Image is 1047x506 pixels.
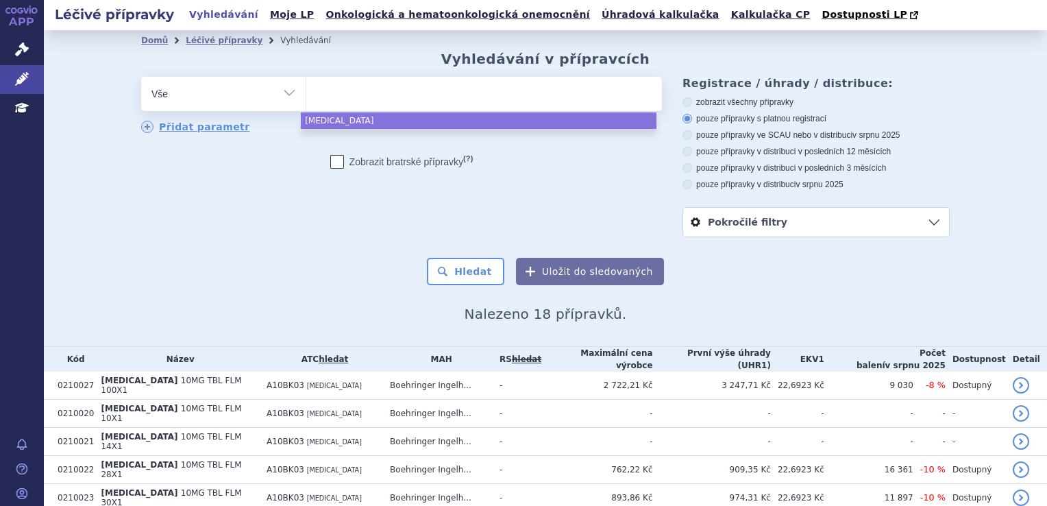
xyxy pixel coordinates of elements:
[44,5,185,24] h2: Léčivé přípravky
[920,492,946,503] span: -10 %
[51,400,94,428] td: 0210020
[51,428,94,456] td: 0210021
[383,456,493,484] td: Boehringer Ingelh...
[267,409,304,418] span: A10BK03
[771,428,824,456] td: -
[682,162,950,173] label: pouze přípravky v distribuci v posledních 3 měsících
[280,30,349,51] li: Vyhledávání
[653,428,771,456] td: -
[51,456,94,484] td: 0210022
[516,258,664,285] button: Uložit do sledovaných
[186,36,262,45] a: Léčivé přípravky
[319,354,348,364] a: hledat
[824,456,913,484] td: 16 361
[541,456,652,484] td: 762,22 Kč
[101,404,177,413] span: [MEDICAL_DATA]
[94,347,260,372] th: Název
[383,400,493,428] td: Boehringer Ingelh...
[946,400,1006,428] td: -
[321,5,594,24] a: Onkologická a hematoonkologická onemocnění
[301,112,656,129] li: [MEDICAL_DATA]
[101,376,241,395] span: 10MG TBL FLM 100X1
[101,432,177,442] span: [MEDICAL_DATA]
[512,354,541,364] a: vyhledávání neobsahuje žádnou platnou referenční skupinu
[771,347,824,372] th: EKV1
[383,428,493,456] td: Boehringer Ingelh...
[101,404,241,423] span: 10MG TBL FLM 10X1
[824,347,946,372] th: Počet balení
[383,372,493,400] td: Boehringer Ingelh...
[771,400,824,428] td: -
[330,155,473,169] label: Zobrazit bratrské přípravky
[771,372,824,400] td: 22,6923 Kč
[852,130,900,140] span: v srpnu 2025
[427,258,504,285] button: Hledat
[267,465,304,474] span: A10BK03
[101,432,241,451] span: 10MG TBL FLM 14X1
[51,372,94,400] td: 0210027
[1013,461,1029,478] a: detail
[683,208,949,237] a: Pokročilé filtry
[101,460,177,470] span: [MEDICAL_DATA]
[307,410,362,418] span: [MEDICAL_DATA]
[465,306,627,322] span: Nalezeno 18 přípravků.
[307,382,362,389] span: [MEDICAL_DATA]
[512,354,541,364] del: hledat
[824,400,913,428] td: -
[493,456,541,484] td: -
[682,97,950,108] label: zobrazit všechny přípravky
[653,400,771,428] td: -
[946,372,1006,400] td: Dostupný
[541,428,652,456] td: -
[441,51,650,67] h2: Vyhledávání v přípravcích
[383,347,493,372] th: MAH
[1006,347,1047,372] th: Detail
[307,494,362,502] span: [MEDICAL_DATA]
[267,437,304,446] span: A10BK03
[946,428,1006,456] td: -
[185,5,262,24] a: Vyhledávání
[824,372,913,400] td: 9 030
[682,179,950,190] label: pouze přípravky v distribuci
[946,456,1006,484] td: Dostupný
[541,347,652,372] th: Maximální cena výrobce
[267,493,304,503] span: A10BK03
[493,372,541,400] td: -
[541,372,652,400] td: 2 722,21 Kč
[771,456,824,484] td: 22,6923 Kč
[913,400,946,428] td: -
[493,428,541,456] td: -
[1013,377,1029,394] a: detail
[101,376,177,385] span: [MEDICAL_DATA]
[307,438,362,446] span: [MEDICAL_DATA]
[682,146,950,157] label: pouze přípravky v distribuci v posledních 12 měsících
[307,466,362,474] span: [MEDICAL_DATA]
[1013,405,1029,422] a: detail
[727,5,815,24] a: Kalkulačka CP
[653,347,771,372] th: První výše úhrady (UHR1)
[541,400,652,428] td: -
[653,456,771,484] td: 909,35 Kč
[51,347,94,372] th: Kód
[463,154,473,163] abbr: (?)
[266,5,318,24] a: Moje LP
[1013,490,1029,506] a: detail
[101,488,177,498] span: [MEDICAL_DATA]
[824,428,913,456] td: -
[920,464,946,474] span: -10 %
[946,347,1006,372] th: Dostupnost
[653,372,771,400] td: 3 247,71 Kč
[926,380,946,390] span: -8 %
[796,180,843,189] span: v srpnu 2025
[682,113,950,124] label: pouze přípravky s platnou registrací
[598,5,724,24] a: Úhradová kalkulačka
[141,36,168,45] a: Domů
[885,361,946,370] span: v srpnu 2025
[822,9,907,20] span: Dostupnosti LP
[101,460,241,479] span: 10MG TBL FLM 28X1
[141,121,250,133] a: Přidat parametr
[913,428,946,456] td: -
[682,77,950,90] h3: Registrace / úhrady / distribuce:
[493,347,541,372] th: RS
[267,381,304,390] span: A10BK03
